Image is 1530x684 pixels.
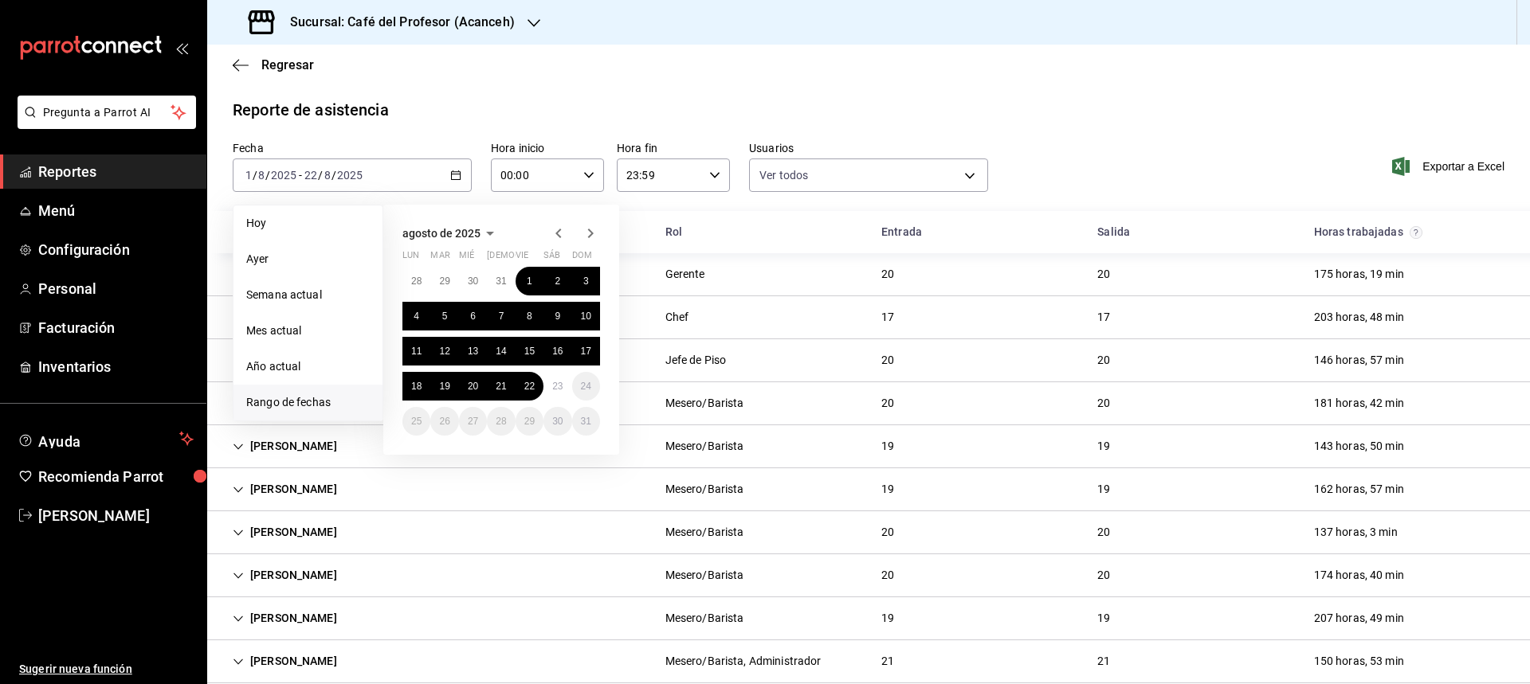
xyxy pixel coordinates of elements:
[1410,226,1422,239] svg: El total de horas trabajadas por usuario es el resultado de la suma redondeada del registro de ho...
[516,407,543,436] button: 29 de agosto de 2025
[552,416,563,427] abbr: 30 de agosto de 2025
[246,394,370,411] span: Rango de fechas
[516,250,528,267] abbr: viernes
[581,311,591,322] abbr: 10 de agosto de 2025
[869,432,907,461] div: Cell
[653,389,757,418] div: Cell
[246,251,370,268] span: Ayer
[496,381,506,392] abbr: 21 de agosto de 2025
[653,303,702,332] div: Cell
[665,352,727,369] div: Jefe de Piso
[527,311,532,322] abbr: 8 de agosto de 2025
[552,346,563,357] abbr: 16 de agosto de 2025
[516,267,543,295] button: 1 de agosto de 2025
[653,561,757,590] div: Cell
[1301,604,1417,633] div: Cell
[1301,518,1410,547] div: Cell
[1301,217,1517,247] div: HeadCell
[304,169,318,182] input: --
[439,381,449,392] abbr: 19 de agosto de 2025
[869,346,907,375] div: Cell
[524,416,535,427] abbr: 29 de agosto de 2025
[430,337,458,365] button: 12 de agosto de 2025
[38,239,194,260] span: Configuración
[496,416,506,427] abbr: 28 de agosto de 2025
[555,311,560,322] abbr: 9 de agosto de 2025
[207,554,1530,597] div: Row
[38,505,194,526] span: [PERSON_NAME]
[175,41,188,54] button: open_drawer_menu
[265,169,270,182] span: /
[220,518,350,547] div: Cell
[665,266,705,283] div: Gerente
[1301,475,1417,504] div: Cell
[19,661,194,678] span: Sugerir nueva función
[543,250,560,267] abbr: sábado
[496,346,506,357] abbr: 14 de agosto de 2025
[869,518,907,547] div: Cell
[411,346,422,357] abbr: 11 de agosto de 2025
[572,250,592,267] abbr: domingo
[253,169,257,182] span: /
[869,217,1085,247] div: HeadCell
[653,217,869,247] div: HeadCell
[1085,604,1123,633] div: Cell
[665,567,744,584] div: Mesero/Barista
[653,604,757,633] div: Cell
[38,278,194,299] span: Personal
[468,416,478,427] abbr: 27 de agosto de 2025
[1301,432,1417,461] div: Cell
[459,407,487,436] button: 27 de agosto de 2025
[246,358,370,375] span: Año actual
[543,337,571,365] button: 16 de agosto de 2025
[1301,389,1417,418] div: Cell
[1085,432,1123,461] div: Cell
[439,276,449,287] abbr: 29 de julio de 2025
[665,610,744,627] div: Mesero/Barista
[411,276,422,287] abbr: 28 de julio de 2025
[459,250,474,267] abbr: miércoles
[653,647,834,676] div: Cell
[617,143,730,154] label: Hora fin
[207,468,1530,511] div: Row
[459,372,487,401] button: 20 de agosto de 2025
[572,407,600,436] button: 31 de agosto de 2025
[555,276,560,287] abbr: 2 de agosto de 2025
[487,372,515,401] button: 21 de agosto de 2025
[665,524,744,541] div: Mesero/Barista
[1085,518,1123,547] div: Cell
[430,407,458,436] button: 26 de agosto de 2025
[233,57,314,72] button: Regresar
[653,475,757,504] div: Cell
[207,253,1530,296] div: Row
[299,169,302,182] span: -
[324,169,331,182] input: --
[257,169,265,182] input: --
[207,640,1530,683] div: Row
[1085,260,1123,289] div: Cell
[246,322,370,339] span: Mes actual
[430,267,458,295] button: 29 de julio de 2025
[38,200,194,221] span: Menú
[470,311,476,322] abbr: 6 de agosto de 2025
[543,267,571,295] button: 2 de agosto de 2025
[1085,303,1123,332] div: Cell
[572,337,600,365] button: 17 de agosto de 2025
[1301,647,1417,676] div: Cell
[220,303,350,332] div: Cell
[665,395,744,412] div: Mesero/Barista
[487,407,515,436] button: 28 de agosto de 2025
[653,346,739,375] div: Cell
[516,337,543,365] button: 15 de agosto de 2025
[220,260,350,289] div: Cell
[581,416,591,427] abbr: 31 de agosto de 2025
[572,267,600,295] button: 3 de agosto de 2025
[402,250,419,267] abbr: lunes
[402,267,430,295] button: 28 de julio de 2025
[527,276,532,287] abbr: 1 de agosto de 2025
[869,604,907,633] div: Cell
[653,432,757,461] div: Cell
[653,260,718,289] div: Cell
[233,98,389,122] div: Reporte de asistencia
[402,372,430,401] button: 18 de agosto de 2025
